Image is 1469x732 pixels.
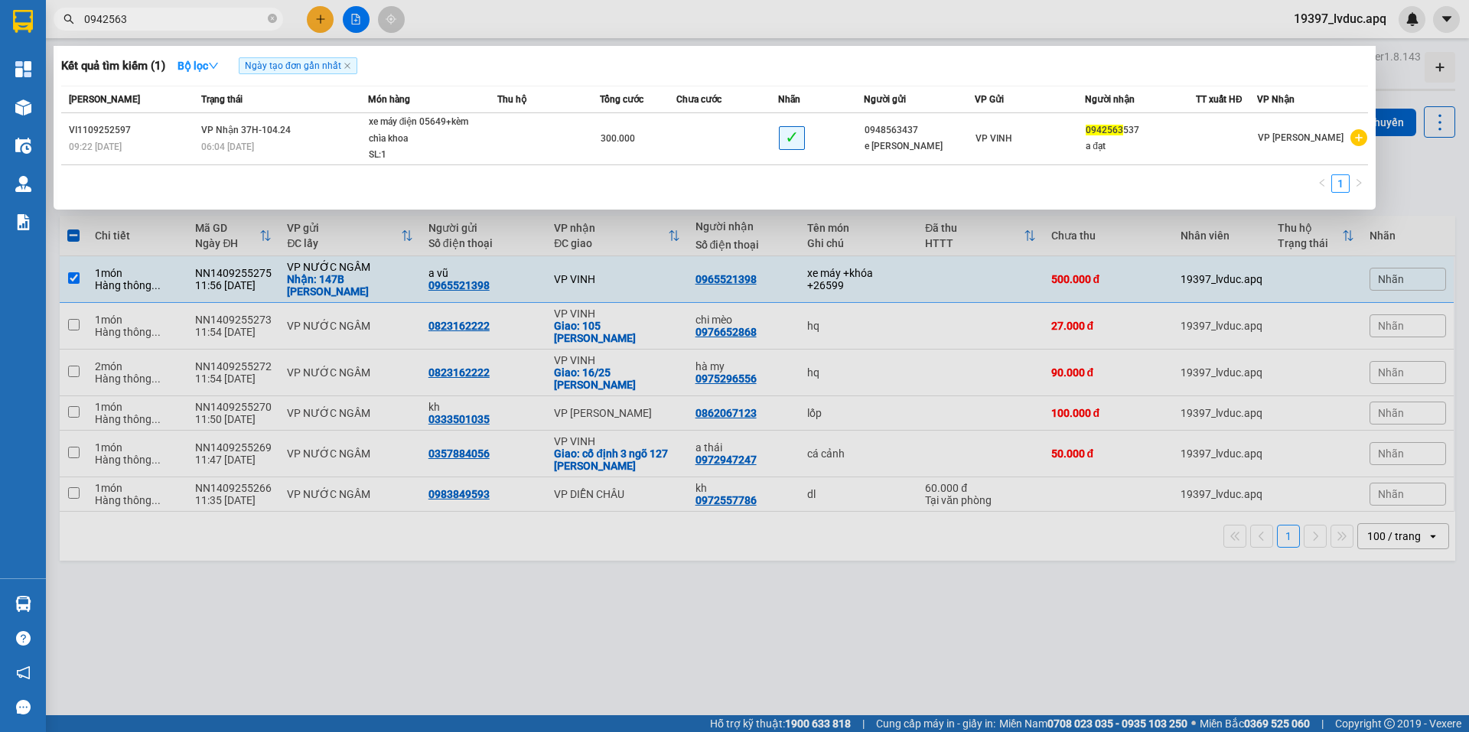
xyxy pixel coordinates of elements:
[64,14,74,24] span: search
[1086,122,1195,138] div: 537
[1350,174,1368,193] button: right
[778,94,800,105] span: Nhãn
[1313,174,1331,193] li: Previous Page
[344,62,351,70] span: close
[865,138,974,155] div: e [PERSON_NAME]
[69,142,122,152] span: 09:22 [DATE]
[16,631,31,646] span: question-circle
[178,60,219,72] strong: Bộ lọc
[369,114,484,147] div: xe máy điện 05649+kèm chìa khoa
[1350,174,1368,193] li: Next Page
[165,54,231,78] button: Bộ lọcdown
[975,94,1004,105] span: VP Gửi
[1086,125,1123,135] span: 0942563
[601,133,635,144] span: 300.000
[201,94,243,105] span: Trạng thái
[1318,178,1327,187] span: left
[15,176,31,192] img: warehouse-icon
[676,94,721,105] span: Chưa cước
[15,596,31,612] img: warehouse-icon
[779,126,805,150] span: ✓
[201,125,291,135] span: VP Nhận 37H-104.24
[1086,138,1195,155] div: a đạt
[16,665,31,680] span: notification
[497,94,526,105] span: Thu hộ
[15,138,31,154] img: warehouse-icon
[61,58,165,74] h3: Kết quả tìm kiếm ( 1 )
[201,142,254,152] span: 06:04 [DATE]
[1313,174,1331,193] button: left
[15,99,31,115] img: warehouse-icon
[1196,94,1243,105] span: TT xuất HĐ
[1085,94,1135,105] span: Người nhận
[16,700,31,714] span: message
[865,122,974,138] div: 0948563437
[976,133,1012,144] span: VP VINH
[13,10,33,33] img: logo-vxr
[1354,178,1363,187] span: right
[15,214,31,230] img: solution-icon
[1350,129,1367,146] span: plus-circle
[208,60,219,71] span: down
[368,94,410,105] span: Món hàng
[84,11,265,28] input: Tìm tên, số ĐT hoặc mã đơn
[1332,175,1349,192] a: 1
[15,61,31,77] img: dashboard-icon
[69,122,197,138] div: VI1109252597
[864,94,906,105] span: Người gửi
[1331,174,1350,193] li: 1
[268,14,277,23] span: close-circle
[268,12,277,27] span: close-circle
[239,57,357,74] span: Ngày tạo đơn gần nhất
[69,94,140,105] span: [PERSON_NAME]
[369,147,484,164] div: SL: 1
[1258,132,1344,143] span: VP [PERSON_NAME]
[600,94,643,105] span: Tổng cước
[1257,94,1295,105] span: VP Nhận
